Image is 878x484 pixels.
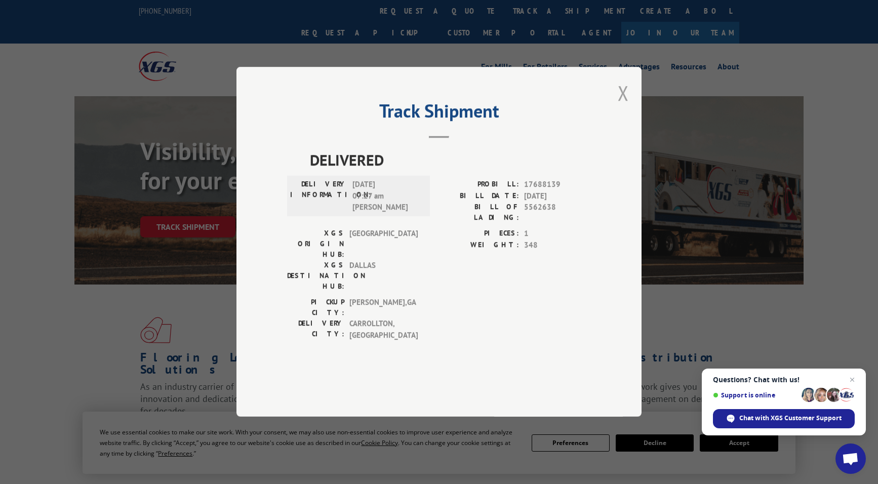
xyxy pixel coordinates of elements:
[739,414,842,423] span: Chat with XGS Customer Support
[352,179,421,214] span: [DATE] 07:27 am [PERSON_NAME]
[287,318,344,341] label: DELIVERY CITY:
[310,149,591,172] span: DELIVERED
[287,260,344,292] label: XGS DESTINATION HUB:
[713,409,855,428] div: Chat with XGS Customer Support
[524,179,591,191] span: 17688139
[439,190,519,202] label: BILL DATE:
[287,104,591,123] h2: Track Shipment
[524,202,591,223] span: 5562638
[439,202,519,223] label: BILL OF LADING:
[713,376,855,384] span: Questions? Chat with us!
[618,79,629,106] button: Close modal
[349,260,418,292] span: DALLAS
[439,179,519,191] label: PROBILL:
[287,228,344,260] label: XGS ORIGIN HUB:
[439,228,519,240] label: PIECES:
[846,374,858,386] span: Close chat
[835,443,866,474] div: Open chat
[524,190,591,202] span: [DATE]
[713,391,798,399] span: Support is online
[349,228,418,260] span: [GEOGRAPHIC_DATA]
[524,239,591,251] span: 348
[439,239,519,251] label: WEIGHT:
[524,228,591,240] span: 1
[349,318,418,341] span: CARROLLTON , [GEOGRAPHIC_DATA]
[349,297,418,318] span: [PERSON_NAME] , GA
[287,297,344,318] label: PICKUP CITY:
[290,179,347,214] label: DELIVERY INFORMATION:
